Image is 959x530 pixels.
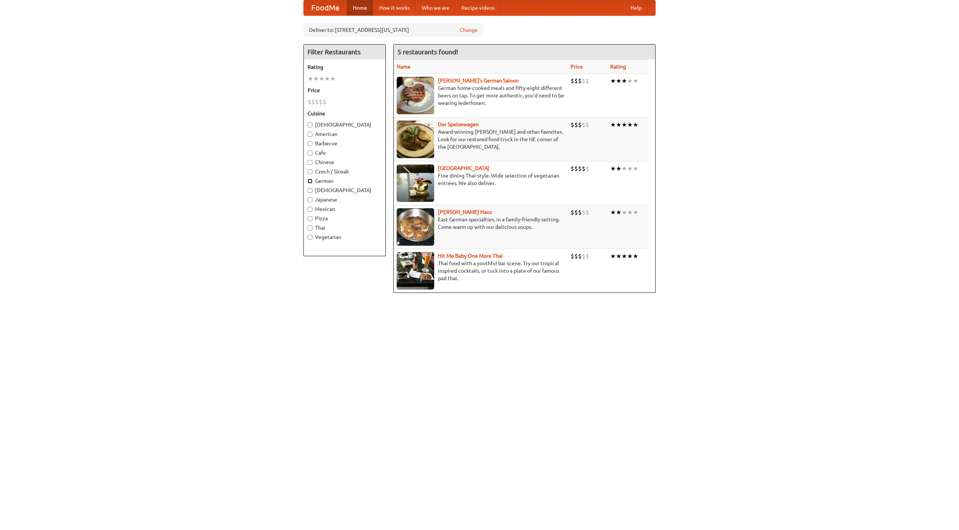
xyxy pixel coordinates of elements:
li: ★ [633,121,638,129]
img: speisewagen.jpg [397,121,434,158]
label: Barbecue [308,140,382,147]
label: Cafe [308,149,382,157]
li: $ [586,252,589,260]
li: ★ [324,75,330,83]
input: German [308,179,312,184]
a: Price [571,64,583,70]
h4: Filter Restaurants [304,45,385,60]
li: $ [571,121,574,129]
img: satay.jpg [397,164,434,202]
li: ★ [616,77,621,85]
label: German [308,177,382,185]
input: [DEMOGRAPHIC_DATA] [308,122,312,127]
a: Recipe videos [456,0,500,15]
li: $ [574,208,578,216]
p: East German specialties, in a family-friendly setting. Come warm up with our delicious soups. [397,216,565,231]
a: Who we are [416,0,456,15]
li: $ [578,252,582,260]
label: [DEMOGRAPHIC_DATA] [308,121,382,128]
p: Thai food with a youthful bar scene. Try our tropical inspired cocktails, or tuck into a plate of... [397,260,565,282]
a: Der Speisewagen [438,121,479,127]
ng-pluralize: 5 restaurants found! [397,48,458,55]
a: Help [624,0,648,15]
label: Pizza [308,215,382,222]
li: ★ [627,77,633,85]
li: $ [582,164,586,173]
li: $ [586,77,589,85]
li: ★ [633,164,638,173]
li: ★ [610,121,616,129]
li: ★ [621,77,627,85]
li: $ [578,208,582,216]
li: $ [571,164,574,173]
li: ★ [633,252,638,260]
li: $ [308,98,311,106]
li: $ [582,252,586,260]
li: $ [582,208,586,216]
li: ★ [610,77,616,85]
li: ★ [616,121,621,129]
li: $ [571,208,574,216]
a: Home [347,0,373,15]
a: [GEOGRAPHIC_DATA] [438,165,489,171]
label: Mexican [308,205,382,213]
li: $ [586,208,589,216]
li: ★ [633,77,638,85]
input: Vegetarian [308,235,312,240]
li: $ [323,98,326,106]
li: ★ [616,252,621,260]
label: American [308,130,382,138]
li: $ [578,121,582,129]
li: ★ [313,75,319,83]
input: Barbecue [308,141,312,146]
li: ★ [633,208,638,216]
li: ★ [610,164,616,173]
img: esthers.jpg [397,77,434,114]
li: ★ [627,121,633,129]
a: [PERSON_NAME]'s German Saloon [438,78,519,84]
input: Japanese [308,197,312,202]
img: babythai.jpg [397,252,434,290]
label: [DEMOGRAPHIC_DATA] [308,187,382,194]
li: ★ [627,164,633,173]
li: $ [574,164,578,173]
li: $ [586,121,589,129]
li: ★ [621,252,627,260]
li: ★ [616,208,621,216]
li: $ [315,98,319,106]
a: Change [460,26,478,34]
li: ★ [610,252,616,260]
li: $ [574,77,578,85]
label: Japanese [308,196,382,203]
label: Vegetarian [308,233,382,241]
li: ★ [610,208,616,216]
h5: Rating [308,63,382,71]
li: $ [574,252,578,260]
li: ★ [616,164,621,173]
input: Cafe [308,151,312,155]
input: Pizza [308,216,312,221]
h5: Cuisine [308,110,382,117]
li: ★ [621,164,627,173]
li: $ [311,98,315,106]
a: Hit Me Baby One More Thai [438,253,503,259]
div: Deliver to: [STREET_ADDRESS][US_STATE] [303,23,483,37]
li: $ [319,98,323,106]
a: Rating [610,64,626,70]
a: FoodMe [304,0,347,15]
img: kohlhaus.jpg [397,208,434,246]
p: Fine dining Thai-style. Wide selection of vegetarian entrées. We also deliver. [397,172,565,187]
li: $ [578,164,582,173]
p: Award-winning [PERSON_NAME] and other favorites. Look for our restored food truck in the NE corne... [397,128,565,151]
li: $ [586,164,589,173]
li: $ [582,77,586,85]
li: ★ [330,75,336,83]
input: Czech / Slovak [308,169,312,174]
h5: Price [308,87,382,94]
li: ★ [308,75,313,83]
input: Chinese [308,160,312,165]
li: $ [582,121,586,129]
